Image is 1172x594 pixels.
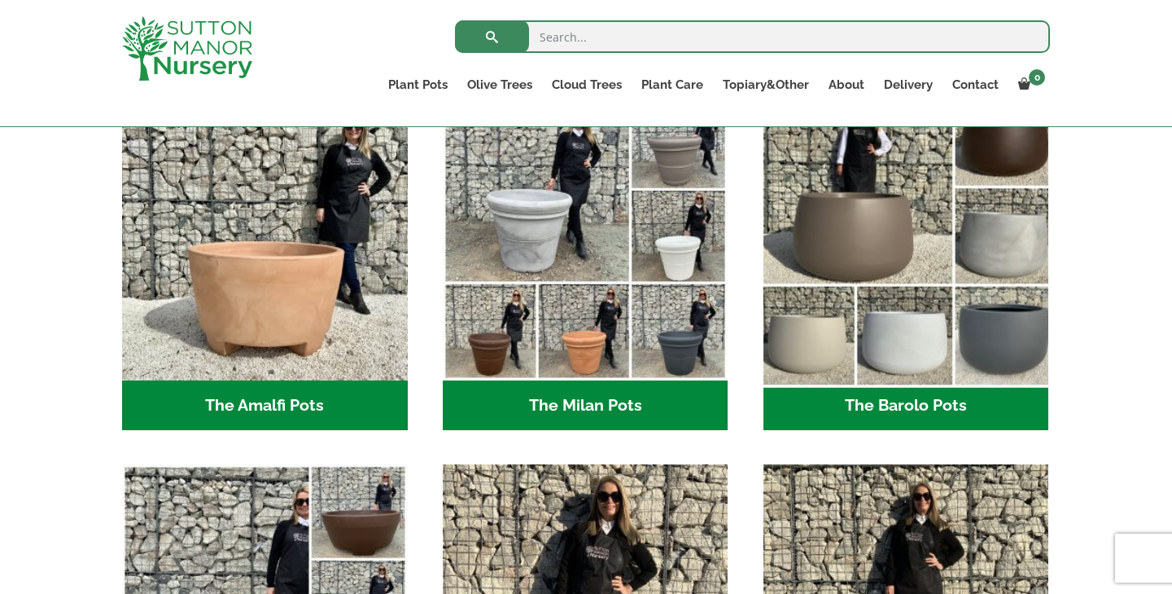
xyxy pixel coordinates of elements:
a: About [819,73,874,96]
a: Topiary&Other [713,73,819,96]
a: Visit product category The Milan Pots [443,95,728,430]
a: Plant Care [632,73,713,96]
a: Visit product category The Barolo Pots [763,95,1049,430]
h2: The Barolo Pots [763,381,1049,431]
a: Visit product category The Amalfi Pots [122,95,408,430]
img: The Barolo Pots [756,87,1056,387]
h2: The Milan Pots [443,381,728,431]
a: Plant Pots [378,73,457,96]
img: The Milan Pots [443,95,728,381]
img: logo [122,16,252,81]
h2: The Amalfi Pots [122,381,408,431]
span: 0 [1029,69,1045,86]
a: Olive Trees [457,73,542,96]
input: Search... [455,20,1050,53]
a: Contact [942,73,1008,96]
a: 0 [1008,73,1050,96]
img: The Amalfi Pots [122,95,408,381]
a: Delivery [874,73,942,96]
a: Cloud Trees [542,73,632,96]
